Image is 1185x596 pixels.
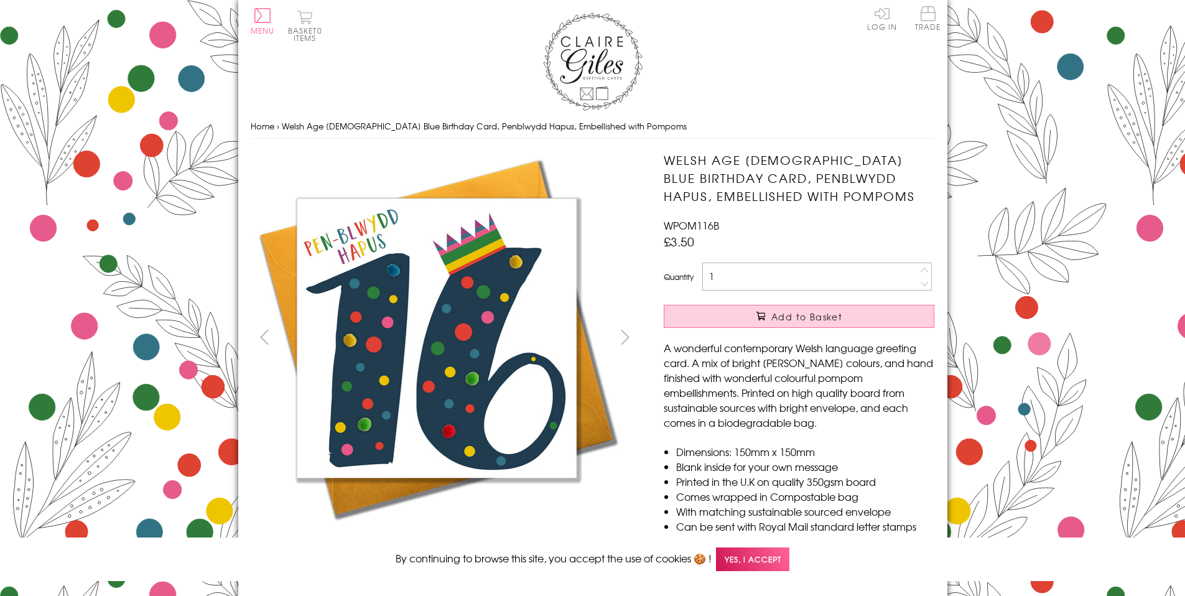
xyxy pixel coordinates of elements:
[676,474,934,489] li: Printed in the U.K on quality 350gsm board
[664,151,934,205] h1: Welsh Age [DEMOGRAPHIC_DATA] Blue Birthday Card, Penblwydd Hapus, Embellished with Pompoms
[676,489,934,504] li: Comes wrapped in Compostable bag
[676,519,934,534] li: Can be sent with Royal Mail standard letter stamps
[251,25,275,36] span: Menu
[251,120,274,132] a: Home
[771,310,842,323] span: Add to Basket
[664,340,934,430] p: A wonderful contemporary Welsh language greeting card. A mix of bright [PERSON_NAME] colours, and...
[664,218,719,233] span: WPOM116B
[867,6,897,30] a: Log In
[251,8,275,34] button: Menu
[664,305,934,328] button: Add to Basket
[251,323,279,351] button: prev
[251,114,935,139] nav: breadcrumbs
[543,12,643,111] img: Claire Giles Greetings Cards
[277,120,279,132] span: ›
[294,25,322,44] span: 0 items
[250,151,623,524] img: Welsh Age 16 Blue Birthday Card, Penblwydd Hapus, Embellished with Pompoms
[664,271,694,282] label: Quantity
[611,323,639,351] button: next
[664,233,694,250] span: £3.50
[288,10,322,42] button: Basket0 items
[676,459,934,474] li: Blank inside for your own message
[282,120,687,132] span: Welsh Age [DEMOGRAPHIC_DATA] Blue Birthday Card, Penblwydd Hapus, Embellished with Pompoms
[676,504,934,519] li: With matching sustainable sourced envelope
[915,6,941,30] span: Trade
[676,444,934,459] li: Dimensions: 150mm x 150mm
[915,6,941,33] a: Trade
[716,547,789,572] span: Yes, I accept
[639,151,1012,524] img: Welsh Age 16 Blue Birthday Card, Penblwydd Hapus, Embellished with Pompoms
